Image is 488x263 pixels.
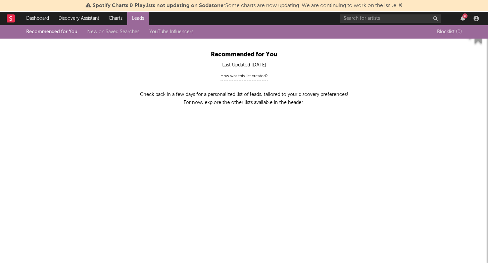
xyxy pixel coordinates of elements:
span: Blocklist [437,30,462,34]
span: Dismiss [398,3,402,8]
button: 8 [460,16,465,21]
a: Charts [104,12,127,25]
span: Spotify Charts & Playlists not updating on Sodatone [93,3,224,8]
a: Discovery Assistant [54,12,104,25]
a: New on Saved Searches [87,30,139,34]
span: Recommended for You [211,52,277,58]
div: Last Updated [DATE] [59,61,429,69]
a: Leads [127,12,149,25]
a: Dashboard [21,12,54,25]
a: YouTube Influencers [149,30,193,34]
span: : Some charts are now updating. We are continuing to work on the issue [93,3,396,8]
div: 8 [462,13,468,18]
span: ( 0 ) [456,28,462,36]
div: How was this list created? [221,72,268,81]
input: Search for artists [340,14,441,23]
p: Check back in a few days for a personalized list of leads, tailored to your discovery preferences... [104,91,384,107]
